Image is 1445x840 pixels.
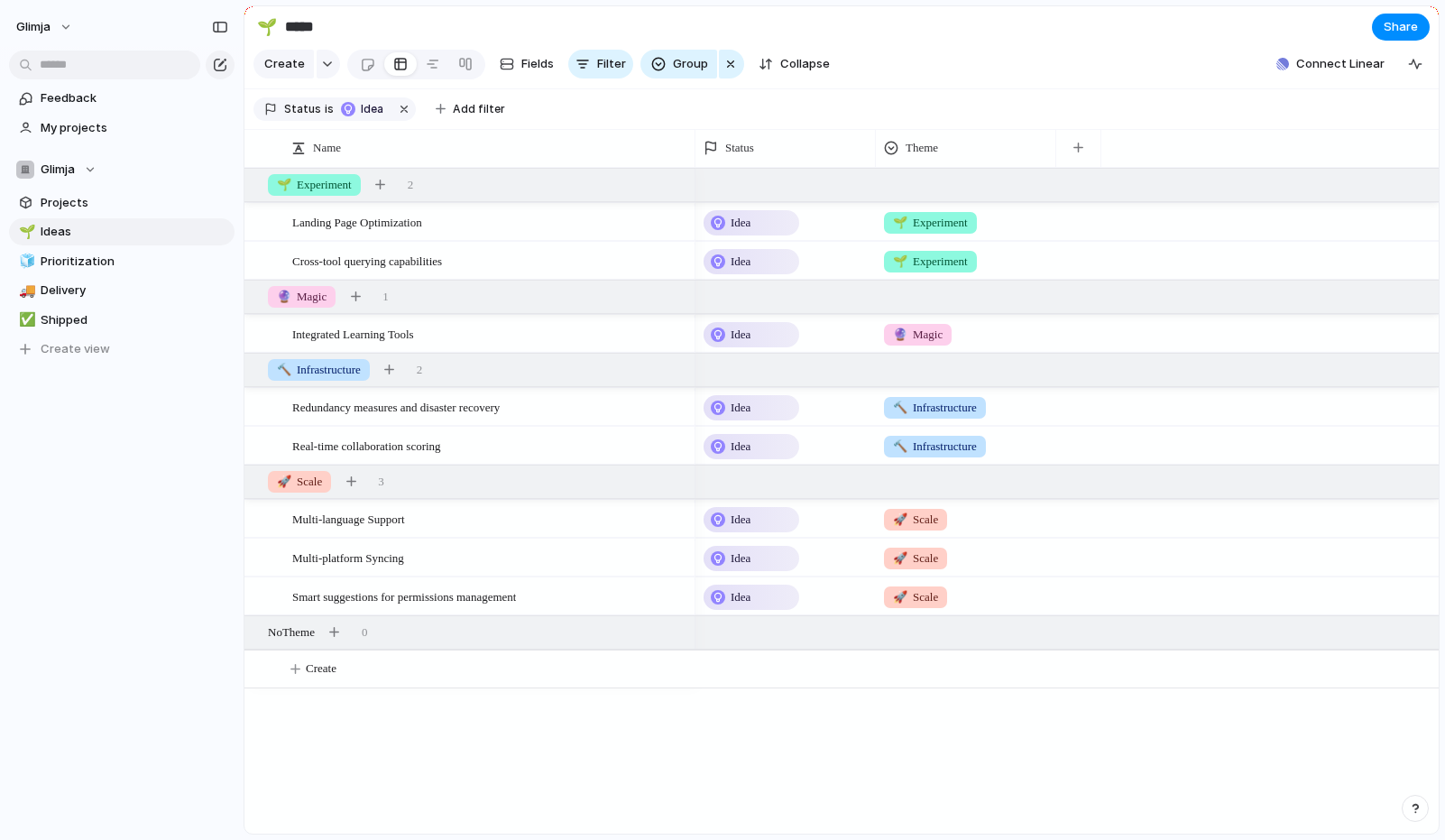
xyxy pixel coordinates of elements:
[453,101,505,117] span: Add filter
[417,361,423,379] span: 2
[731,399,750,417] span: Idea
[893,512,907,526] span: 🚀
[16,253,34,271] button: 🧊
[9,336,235,363] button: Create view
[568,50,633,78] button: Filter
[893,438,977,456] span: Infrastructure
[673,55,708,73] span: Group
[893,511,938,529] span: Scale
[19,222,32,243] div: 🌱
[41,253,228,271] span: Prioritization
[731,549,750,568] span: Idea
[361,101,387,117] span: Idea
[292,250,442,271] span: Cross-tool querying capabilities
[893,551,907,565] span: 🚀
[382,288,389,306] span: 1
[378,473,384,491] span: 3
[9,248,235,275] a: 🧊Prioritization
[292,435,441,456] span: Real-time collaboration scoring
[253,13,281,42] button: 🌱
[1384,18,1418,36] span: Share
[16,311,34,329] button: ✅
[9,307,235,334] a: ✅Shipped
[425,97,516,122] button: Add filter
[277,361,361,379] span: Infrastructure
[41,340,110,358] span: Create view
[893,590,907,604] span: 🚀
[19,251,32,272] div: 🧊
[41,223,228,241] span: Ideas
[893,399,977,417] span: Infrastructure
[321,99,337,119] button: is
[292,211,422,232] span: Landing Page Optimization
[306,660,336,678] span: Create
[893,216,907,229] span: 🌱
[16,282,34,300] button: 🚚
[731,438,750,456] span: Idea
[292,508,405,529] span: Multi-language Support
[9,156,235,183] button: Glimja
[893,214,968,232] span: Experiment
[19,281,32,301] div: 🚚
[362,623,368,642] span: 0
[893,253,968,271] span: Experiment
[893,549,938,568] span: Scale
[41,282,228,300] span: Delivery
[893,439,907,453] span: 🔨
[19,309,32,330] div: ✅
[731,588,750,606] span: Idea
[16,18,51,36] span: Glimja
[9,115,235,142] a: My projects
[9,85,235,112] a: Feedback
[277,363,291,376] span: 🔨
[268,623,315,642] span: No Theme
[41,119,228,137] span: My projects
[16,223,34,241] button: 🌱
[292,586,516,606] span: Smart suggestions for permissions management
[731,253,750,271] span: Idea
[9,277,235,304] a: 🚚Delivery
[277,178,291,191] span: 🌱
[277,290,291,303] span: 🔮
[521,55,554,73] span: Fields
[277,473,322,491] span: Scale
[9,218,235,245] a: 🌱Ideas
[277,288,327,306] span: Magic
[325,101,334,117] span: is
[277,475,291,488] span: 🚀
[313,139,341,157] span: Name
[292,547,404,568] span: Multi-platform Syncing
[292,323,414,344] span: Integrated Learning Tools
[731,511,750,529] span: Idea
[1296,55,1385,73] span: Connect Linear
[731,214,750,232] span: Idea
[1269,51,1392,78] button: Connect Linear
[257,14,277,39] div: 🌱
[264,55,305,73] span: Create
[893,254,907,268] span: 🌱
[731,326,750,344] span: Idea
[41,161,75,179] span: Glimja
[8,13,82,42] button: Glimja
[893,401,907,414] span: 🔨
[408,176,414,194] span: 2
[253,50,314,78] button: Create
[725,139,754,157] span: Status
[277,176,352,194] span: Experiment
[41,194,228,212] span: Projects
[284,101,321,117] span: Status
[640,50,717,78] button: Group
[9,189,235,217] a: Projects
[751,50,837,78] button: Collapse
[597,55,626,73] span: Filter
[893,588,938,606] span: Scale
[906,139,938,157] span: Theme
[780,55,830,73] span: Collapse
[893,326,943,344] span: Magic
[41,89,228,107] span: Feedback
[893,328,907,341] span: 🔮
